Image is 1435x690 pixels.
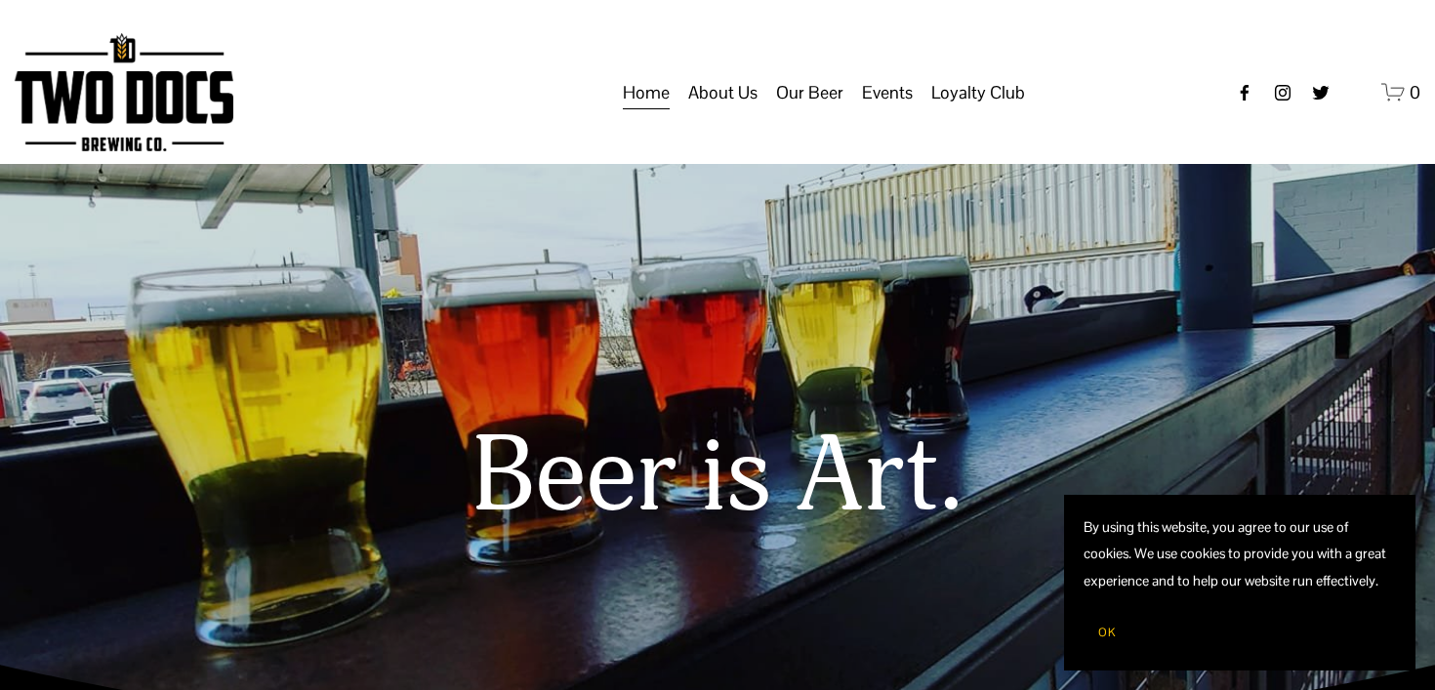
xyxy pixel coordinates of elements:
img: Two Docs Brewing Co. [15,33,233,151]
a: 0 items in cart [1381,80,1421,104]
span: 0 [1410,81,1420,103]
span: Loyalty Club [931,76,1025,109]
a: instagram-unauth [1273,83,1292,102]
h1: Beer is Art. [34,419,1401,537]
a: twitter-unauth [1311,83,1331,102]
span: OK [1098,625,1116,640]
a: folder dropdown [776,74,843,111]
a: folder dropdown [931,74,1025,111]
a: Home [623,74,670,111]
a: folder dropdown [688,74,758,111]
button: OK [1084,614,1130,651]
span: Our Beer [776,76,843,109]
section: Cookie banner [1064,495,1415,670]
span: About Us [688,76,758,109]
a: folder dropdown [862,74,913,111]
p: By using this website, you agree to our use of cookies. We use cookies to provide you with a grea... [1084,514,1396,594]
span: Events [862,76,913,109]
a: Facebook [1235,83,1254,102]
